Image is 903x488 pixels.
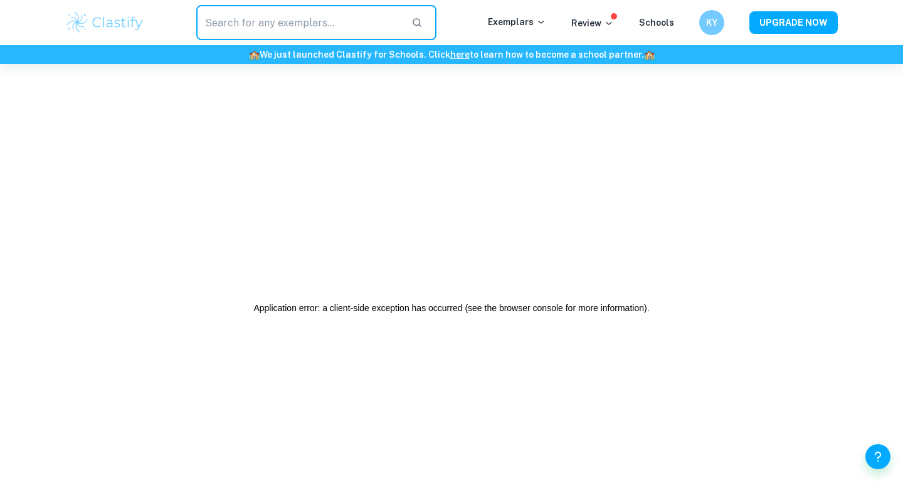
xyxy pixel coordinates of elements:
[196,5,401,40] input: Search for any exemplars...
[450,50,470,60] a: here
[253,293,649,324] h2: Application error: a client-side exception has occurred (see the browser console for more informa...
[644,50,655,60] span: 🏫
[571,16,614,30] p: Review
[639,18,674,28] a: Schools
[705,16,719,29] h6: KY
[65,10,145,35] img: Clastify logo
[488,15,546,29] p: Exemplars
[699,10,724,35] button: KY
[249,50,260,60] span: 🏫
[865,444,890,469] button: Help and Feedback
[3,48,900,61] h6: We just launched Clastify for Schools. Click to learn how to become a school partner.
[749,11,838,34] button: UPGRADE NOW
